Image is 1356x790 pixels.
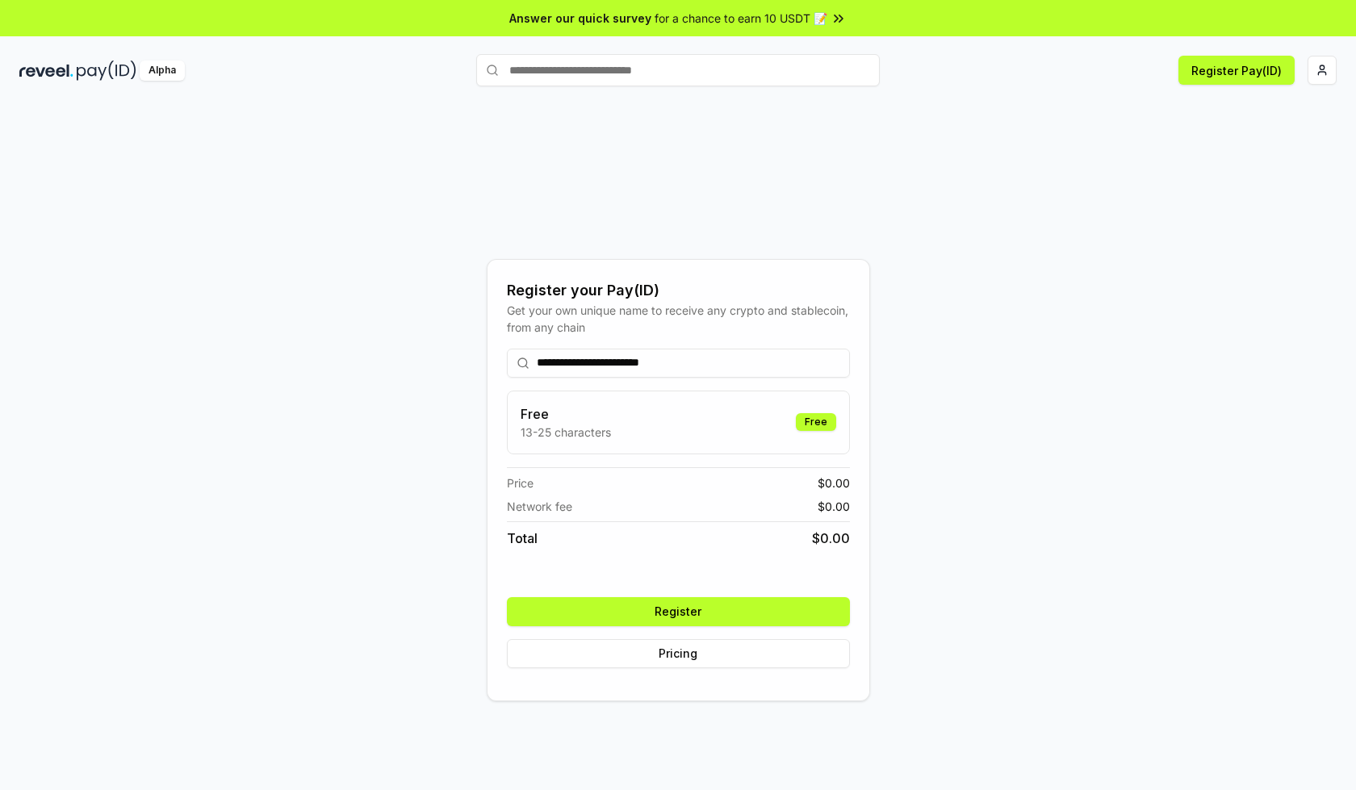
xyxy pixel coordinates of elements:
span: $ 0.00 [812,529,850,548]
span: for a chance to earn 10 USDT 📝 [655,10,827,27]
span: Answer our quick survey [509,10,651,27]
h3: Free [521,404,611,424]
div: Get your own unique name to receive any crypto and stablecoin, from any chain [507,302,850,336]
span: Price [507,474,534,491]
span: $ 0.00 [818,474,850,491]
img: reveel_dark [19,61,73,81]
p: 13-25 characters [521,424,611,441]
span: $ 0.00 [818,498,850,515]
span: Total [507,529,538,548]
button: Pricing [507,639,850,668]
div: Free [796,413,836,431]
button: Register [507,597,850,626]
img: pay_id [77,61,136,81]
div: Alpha [140,61,185,81]
button: Register Pay(ID) [1178,56,1295,85]
span: Network fee [507,498,572,515]
div: Register your Pay(ID) [507,279,850,302]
